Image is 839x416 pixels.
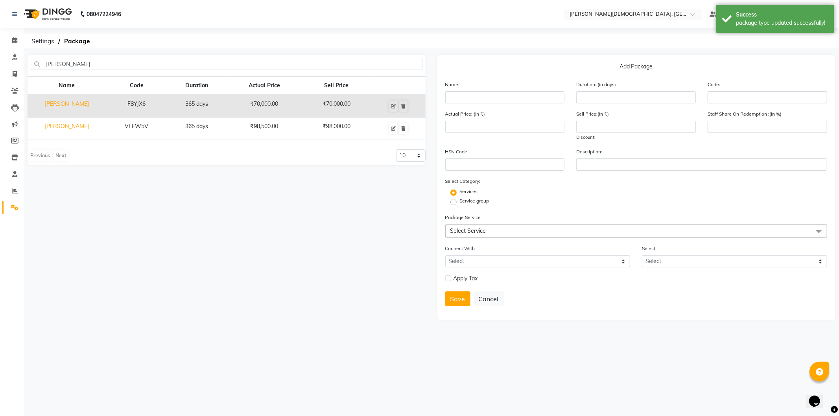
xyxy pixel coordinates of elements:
[460,197,489,204] label: Service group
[450,227,486,234] span: Select Service
[736,19,828,27] div: package type updated successfully!
[28,77,106,95] th: Name
[302,118,371,140] td: ₹98,000.00
[454,274,478,283] span: Apply Tax
[736,11,828,19] div: Success
[708,110,782,118] label: Staff Share On Redemption :(In %)
[87,3,121,25] b: 08047224946
[445,291,470,306] button: Save
[28,95,106,118] td: [PERSON_NAME]
[227,118,302,140] td: ₹98,500.00
[106,77,167,95] th: Code
[106,118,167,140] td: VLFW5V
[28,118,106,140] td: [PERSON_NAME]
[708,81,720,88] label: Code:
[20,3,74,25] img: logo
[60,34,94,48] span: Package
[445,81,460,88] label: Name:
[302,95,371,118] td: ₹70,000.00
[642,245,655,252] label: Select
[31,58,422,70] input: Search by package name
[445,245,475,252] label: Connect With
[445,214,481,221] label: Package Service
[302,77,371,95] th: Sell Price
[576,81,616,88] label: Duration: (in days)
[445,178,481,185] label: Select Category:
[460,188,478,195] label: Services
[106,95,167,118] td: F8YJX6
[445,148,468,155] label: HSN Code
[806,385,831,408] iframe: chat widget
[227,77,302,95] th: Actual Price
[167,77,227,95] th: Duration
[576,134,596,140] span: Discount:
[167,95,227,118] td: 365 days
[576,110,609,118] label: Sell Price:(In ₹)
[227,95,302,118] td: ₹70,000.00
[28,34,58,48] span: Settings
[445,110,485,118] label: Actual Price: (In ₹)
[445,63,828,74] p: Add Package
[167,118,227,140] td: 365 days
[474,291,504,306] button: Cancel
[576,148,602,155] label: Description:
